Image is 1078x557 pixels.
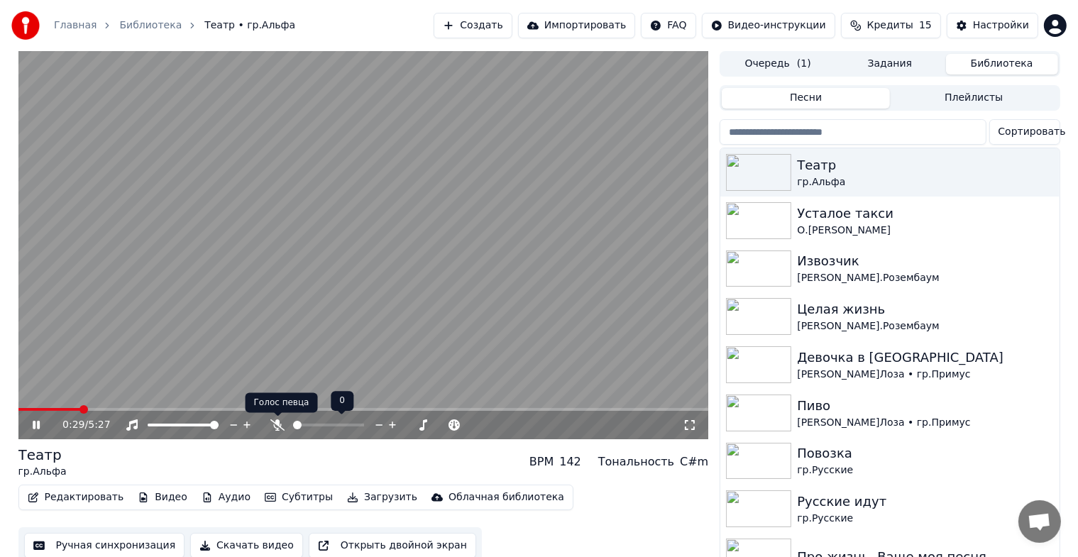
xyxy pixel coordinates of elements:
div: Целая жизнь [797,299,1053,319]
div: [PERSON_NAME]Лоза • гр.Примус [797,416,1053,430]
div: Голос певца [246,393,318,413]
a: Главная [54,18,97,33]
div: Настройки [973,18,1029,33]
div: гр.Русские [797,512,1053,526]
button: Библиотека [946,54,1058,75]
button: Создать [434,13,512,38]
button: FAQ [641,13,695,38]
div: Усталое такси [797,204,1053,224]
div: Русские идут [797,492,1053,512]
div: [PERSON_NAME].Розембаум [797,271,1053,285]
span: 15 [919,18,932,33]
button: Плейлисты [890,88,1058,109]
a: Открытый чат [1018,500,1061,543]
button: Очередь [722,54,834,75]
button: Субтитры [259,487,339,507]
button: Редактировать [22,487,130,507]
button: Кредиты15 [841,13,941,38]
span: Театр • гр.Альфа [204,18,295,33]
span: Кредиты [867,18,913,33]
div: BPM [529,453,554,470]
div: О.[PERSON_NAME] [797,224,1053,238]
div: гр.Альфа [797,175,1053,189]
div: C#m [680,453,708,470]
span: Сортировать [999,125,1066,139]
div: Пиво [797,396,1053,416]
div: Повозка [797,443,1053,463]
button: Песни [722,88,890,109]
div: 142 [559,453,581,470]
button: Загрузить [341,487,423,507]
button: Задания [834,54,946,75]
div: 0 [331,391,353,411]
div: Девочка в [GEOGRAPHIC_DATA] [797,348,1053,368]
div: [PERSON_NAME].Розембаум [797,319,1053,333]
div: Театр [797,155,1053,175]
button: Импортировать [518,13,636,38]
button: Видео-инструкции [702,13,835,38]
span: 0:29 [62,418,84,432]
button: Аудио [196,487,256,507]
div: Тональность [598,453,674,470]
div: гр.Русские [797,463,1053,478]
span: 5:27 [88,418,110,432]
div: / [62,418,97,432]
div: гр.Альфа [18,465,67,479]
img: youka [11,11,40,40]
button: Видео [132,487,193,507]
div: Театр [18,445,67,465]
div: [PERSON_NAME]Лоза • гр.Примус [797,368,1053,382]
nav: breadcrumb [54,18,295,33]
a: Библиотека [119,18,182,33]
button: Настройки [947,13,1038,38]
div: Извозчик [797,251,1053,271]
span: ( 1 ) [797,57,811,71]
div: Облачная библиотека [449,490,564,504]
